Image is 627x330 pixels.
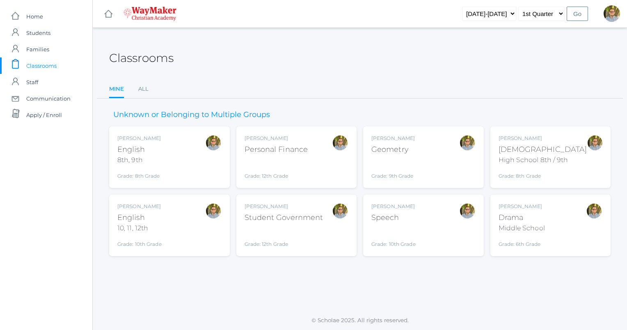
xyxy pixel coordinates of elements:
[371,212,416,223] div: Speech
[459,203,476,219] div: Kylen Braileanu
[138,81,149,97] a: All
[109,81,124,99] a: Mine
[604,5,620,22] div: Kylen Braileanu
[124,7,176,21] img: waymaker-logo-stack-white-1602f2b1af18da31a5905e9982d058868370996dac5278e84edea6dabf9a3315.png
[117,236,162,248] div: Grade: 10th Grade
[117,155,161,165] div: 8th, 9th
[499,135,587,142] div: [PERSON_NAME]
[205,135,222,151] div: Kylen Braileanu
[117,135,161,142] div: [PERSON_NAME]
[205,203,222,219] div: Kylen Braileanu
[332,203,348,219] div: Kylen Braileanu
[371,135,415,142] div: [PERSON_NAME]
[499,144,587,155] div: [DEMOGRAPHIC_DATA]
[371,158,415,180] div: Grade: 9th Grade
[117,144,161,155] div: English
[109,111,274,119] h3: Unknown or Belonging to Multiple Groups
[499,212,545,223] div: Drama
[499,203,545,210] div: [PERSON_NAME]
[26,74,38,90] span: Staff
[245,158,308,180] div: Grade: 12th Grade
[371,144,415,155] div: Geometry
[117,223,162,233] div: 10, 11, 12th
[93,316,627,324] p: © Scholae 2025. All rights reserved.
[499,223,545,233] div: Middle School
[26,41,49,57] span: Families
[26,107,62,123] span: Apply / Enroll
[117,168,161,180] div: Grade: 8th Grade
[586,203,602,219] div: Kylen Braileanu
[109,52,174,64] h2: Classrooms
[567,7,588,21] input: Go
[245,144,308,155] div: Personal Finance
[245,135,308,142] div: [PERSON_NAME]
[332,135,348,151] div: Kylen Braileanu
[245,227,323,248] div: Grade: 12th Grade
[245,203,323,210] div: [PERSON_NAME]
[499,168,587,180] div: Grade: 8th Grade
[26,90,71,107] span: Communication
[459,135,476,151] div: Kylen Braileanu
[117,212,162,223] div: English
[499,155,587,165] div: High School 8th / 9th
[499,236,545,248] div: Grade: 6th Grade
[371,227,416,248] div: Grade: 10th Grade
[26,8,43,25] span: Home
[117,203,162,210] div: [PERSON_NAME]
[371,203,416,210] div: [PERSON_NAME]
[26,57,57,74] span: Classrooms
[587,135,603,151] div: Kylen Braileanu
[245,212,323,223] div: Student Government
[26,25,50,41] span: Students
